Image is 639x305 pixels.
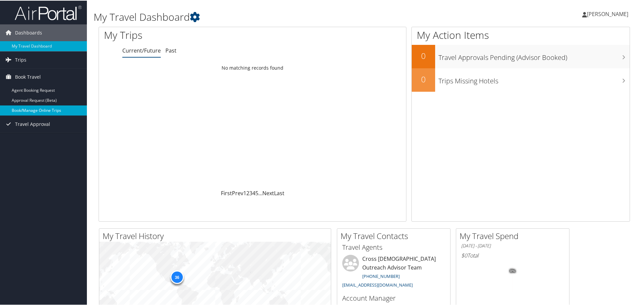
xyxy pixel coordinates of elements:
[461,251,564,258] h6: Total
[274,189,284,196] a: Last
[262,189,274,196] a: Next
[103,230,331,241] h2: My Travel History
[438,49,630,62] h3: Travel Approvals Pending (Advisor Booked)
[438,72,630,85] h3: Trips Missing Hotels
[412,50,435,61] h2: 0
[232,189,243,196] a: Prev
[342,293,445,302] h3: Account Manager
[15,4,82,20] img: airportal-logo.png
[461,251,467,258] span: $0
[460,230,569,241] h2: My Travel Spend
[342,281,413,287] a: [EMAIL_ADDRESS][DOMAIN_NAME]
[104,27,273,42] h1: My Trips
[587,10,628,17] span: [PERSON_NAME]
[15,24,42,41] span: Dashboards
[412,73,435,84] h2: 0
[15,51,26,68] span: Trips
[258,189,262,196] span: …
[122,46,161,54] a: Current/Future
[165,46,176,54] a: Past
[412,27,630,42] h1: My Action Items
[170,270,183,283] div: 36
[362,273,400,279] a: [PHONE_NUMBER]
[339,254,449,290] li: Cross [DEMOGRAPHIC_DATA] Outreach Advisor Team
[221,189,232,196] a: First
[246,189,249,196] a: 2
[243,189,246,196] a: 1
[342,242,445,251] h3: Travel Agents
[582,3,635,23] a: [PERSON_NAME]
[15,115,50,132] span: Travel Approval
[412,68,630,91] a: 0Trips Missing Hotels
[252,189,255,196] a: 4
[461,242,564,248] h6: [DATE] - [DATE]
[99,61,406,73] td: No matching records found
[94,9,455,23] h1: My Travel Dashboard
[249,189,252,196] a: 3
[510,269,515,273] tspan: 0%
[15,68,41,85] span: Book Travel
[255,189,258,196] a: 5
[412,44,630,68] a: 0Travel Approvals Pending (Advisor Booked)
[341,230,450,241] h2: My Travel Contacts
